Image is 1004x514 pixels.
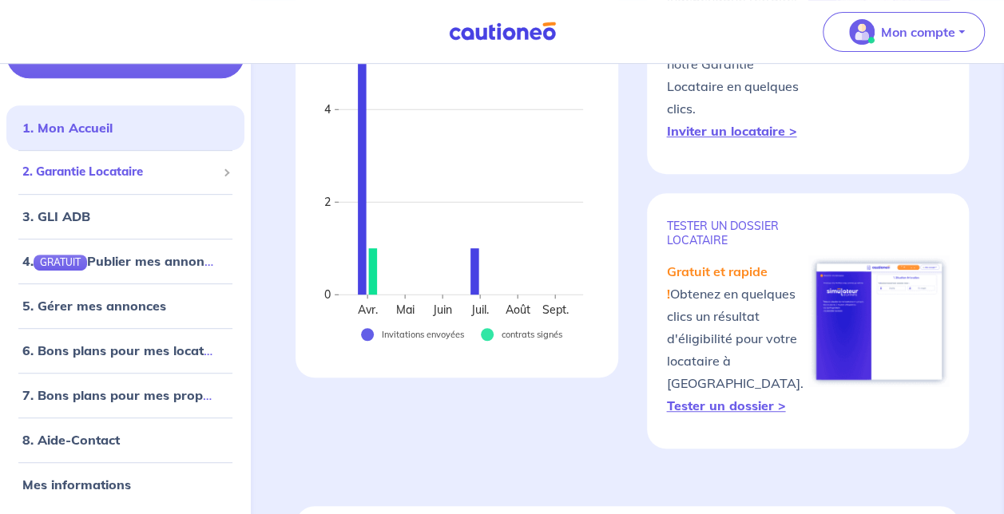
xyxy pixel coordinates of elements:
button: illu_account_valid_menu.svgMon compte [823,12,985,52]
text: Août [506,302,530,317]
div: 4.GRATUITPublier mes annonces [6,245,244,277]
em: Gratuit et rapide ! [666,263,767,302]
span: 2. Garantie Locataire [22,164,216,182]
a: 7. Bons plans pour mes propriétaires [22,387,254,403]
img: Cautioneo [442,22,562,42]
text: Sept. [542,302,569,317]
text: 2 [324,195,331,209]
img: illu_account_valid_menu.svg [849,19,875,45]
a: 4.GRATUITPublier mes annonces [22,253,224,269]
a: 1. Mon Accueil [22,121,113,136]
p: Mon compte [881,22,955,42]
text: Juin [432,302,452,317]
a: 3. GLI ADB [22,208,90,224]
p: TESTER un dossier locataire [666,219,808,247]
text: Avr. [358,302,378,317]
a: Inviter un locataire > [666,123,796,139]
text: Juil. [470,302,489,317]
a: Tester un dossier > [666,397,785,413]
div: 3. GLI ADB [6,200,244,232]
a: Mes informations [22,476,131,492]
div: 8. Aide-Contact [6,424,244,456]
p: Obtenez en quelques clics un résultat d'éligibilité pour votre locataire à [GEOGRAPHIC_DATA]. [666,260,808,417]
img: simulateur.png [808,255,950,387]
text: 0 [324,287,331,302]
a: 8. Aide-Contact [22,432,120,448]
div: 1. Mon Accueil [6,113,244,144]
div: 7. Bons plans pour mes propriétaires [6,379,244,411]
text: 4 [324,102,331,117]
div: Mes informations [6,469,244,500]
div: 6. Bons plans pour mes locataires [6,334,244,366]
div: 5. Gérer mes annonces [6,290,244,322]
a: 5. Gérer mes annonces [22,298,166,314]
a: 6. Bons plans pour mes locataires [22,342,234,358]
text: Mai [396,302,415,317]
div: 2. Garantie Locataire [6,157,244,188]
